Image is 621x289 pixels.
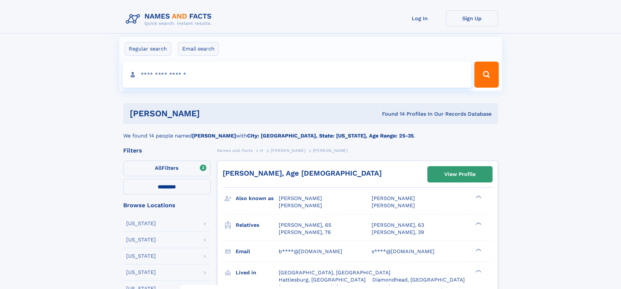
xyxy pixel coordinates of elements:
[123,202,211,208] div: Browse Locations
[279,202,322,209] span: [PERSON_NAME]
[428,166,492,182] a: View Profile
[279,277,366,283] span: Hattiesburg, [GEOGRAPHIC_DATA]
[474,221,482,225] div: ❯
[372,222,424,229] a: [PERSON_NAME], 63
[125,42,171,56] label: Regular search
[123,161,211,176] label: Filters
[372,229,424,236] a: [PERSON_NAME], 39
[126,270,156,275] div: [US_STATE]
[394,10,446,26] a: Log In
[291,110,492,118] div: Found 14 Profiles In Our Records Database
[126,221,156,226] div: [US_STATE]
[372,195,415,201] span: [PERSON_NAME]
[474,248,482,252] div: ❯
[474,195,482,199] div: ❯
[474,269,482,273] div: ❯
[372,277,465,283] span: Diamondhead, [GEOGRAPHIC_DATA]
[271,146,305,154] a: [PERSON_NAME]
[372,202,415,209] span: [PERSON_NAME]
[123,124,498,140] div: We found 14 people named with .
[444,167,476,182] div: View Profile
[236,220,279,231] h3: Relatives
[123,10,217,28] img: Logo Names and Facts
[123,148,211,153] div: Filters
[279,222,331,229] a: [PERSON_NAME], 65
[130,109,291,118] h1: [PERSON_NAME]
[247,133,414,139] b: City: [GEOGRAPHIC_DATA], State: [US_STATE], Age Range: 25-35
[236,246,279,257] h3: Email
[126,253,156,259] div: [US_STATE]
[260,146,263,154] a: H
[260,148,263,153] span: H
[126,237,156,242] div: [US_STATE]
[123,62,472,88] input: search input
[236,193,279,204] h3: Also known as
[223,169,382,177] a: [PERSON_NAME], Age [DEMOGRAPHIC_DATA]
[474,62,498,88] button: Search Button
[279,229,331,236] a: [PERSON_NAME], 76
[279,269,391,276] span: [GEOGRAPHIC_DATA], [GEOGRAPHIC_DATA]
[236,267,279,278] h3: Lived in
[279,195,322,201] span: [PERSON_NAME]
[192,133,236,139] b: [PERSON_NAME]
[217,146,253,154] a: Names and Facts
[178,42,219,56] label: Email search
[446,10,498,26] a: Sign Up
[313,148,348,153] span: [PERSON_NAME]
[271,148,305,153] span: [PERSON_NAME]
[155,165,162,171] span: All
